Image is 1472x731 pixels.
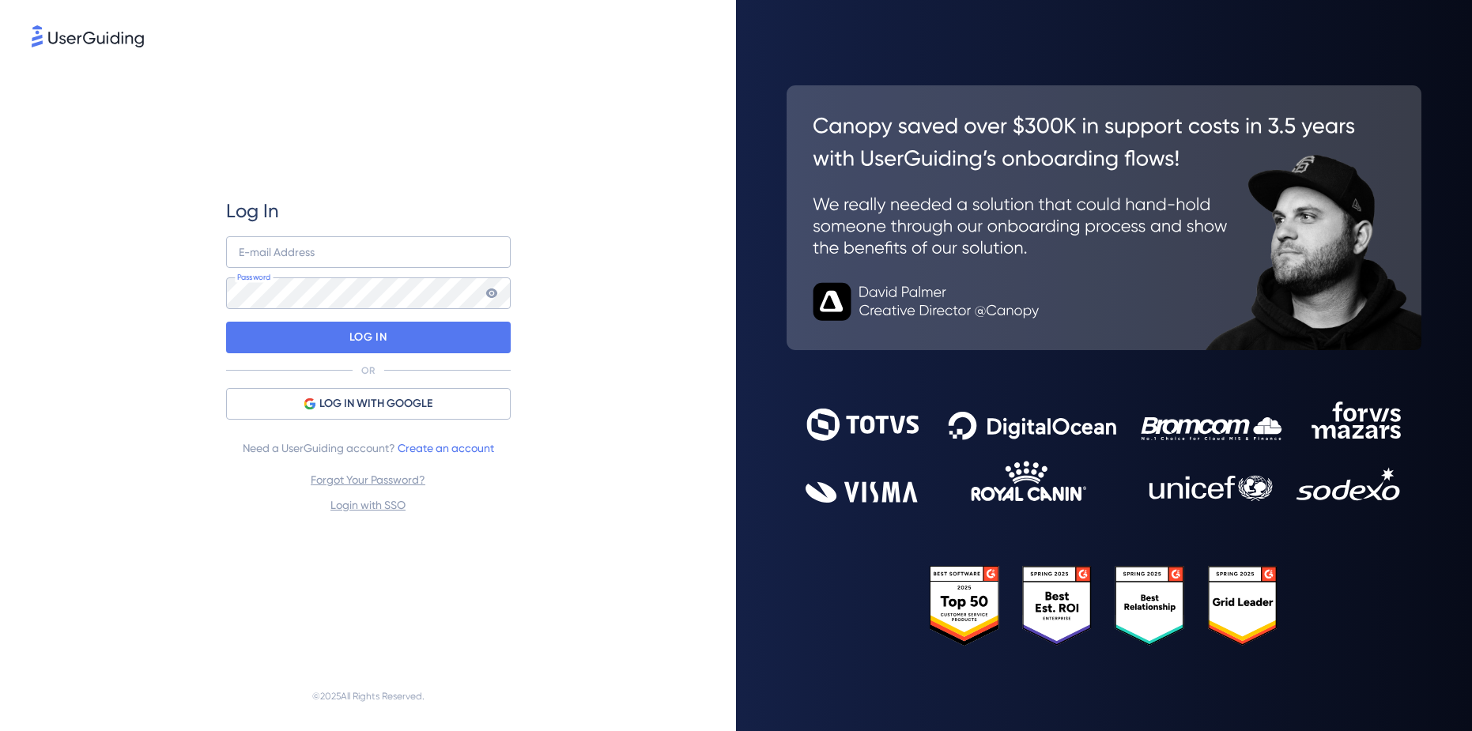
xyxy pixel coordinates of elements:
a: Create an account [398,442,494,454]
input: example@company.com [226,236,511,268]
p: LOG IN [349,325,387,350]
img: 25303e33045975176eb484905ab012ff.svg [930,566,1279,646]
img: 26c0aa7c25a843aed4baddd2b5e0fa68.svg [787,85,1421,351]
a: Forgot Your Password? [311,473,425,486]
span: LOG IN WITH GOOGLE [319,394,432,413]
img: 9302ce2ac39453076f5bc0f2f2ca889b.svg [806,401,1402,503]
span: Need a UserGuiding account? [243,439,494,458]
p: OR [361,364,375,377]
span: © 2025 All Rights Reserved. [312,687,425,706]
span: Log In [226,198,279,224]
img: 8faab4ba6bc7696a72372aa768b0286c.svg [32,25,144,47]
a: Login with SSO [330,499,406,511]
